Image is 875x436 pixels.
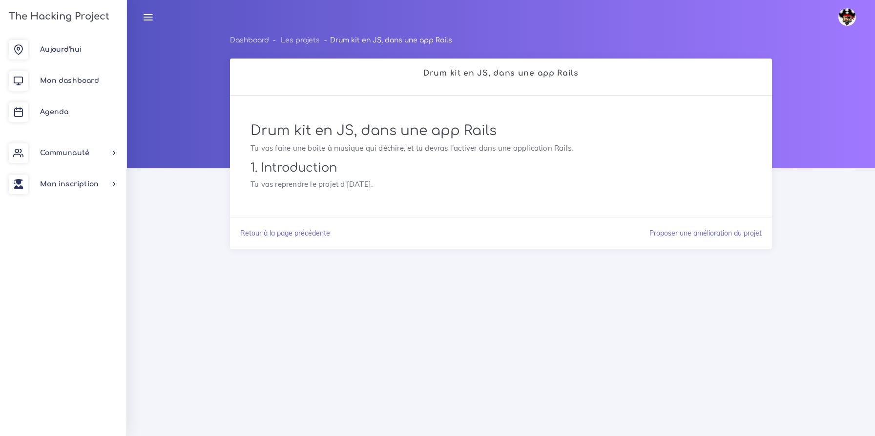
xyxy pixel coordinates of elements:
h3: The Hacking Project [6,11,109,22]
h1: Drum kit en JS, dans une app Rails [250,123,751,139]
span: Mon dashboard [40,77,99,84]
a: Dashboard [230,37,269,44]
p: Tu vas reprendre le projet d'[DATE]. [250,178,751,190]
a: Retour à la page précédente [240,229,330,238]
a: Proposer une amélioration du projet [649,229,762,238]
span: Agenda [40,108,68,116]
p: Tu vas faire une boite à musique qui déchire, et tu devras l'activer dans une application Rails. [250,142,751,154]
span: Mon inscription [40,180,99,188]
img: avatar [838,8,856,26]
span: Communauté [40,149,89,157]
h2: 1. Introduction [250,161,751,175]
a: Les projets [281,37,320,44]
li: Drum kit en JS, dans une app Rails [320,34,452,46]
span: Aujourd'hui [40,46,82,53]
h2: Drum kit en JS, dans une app Rails [240,69,762,78]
